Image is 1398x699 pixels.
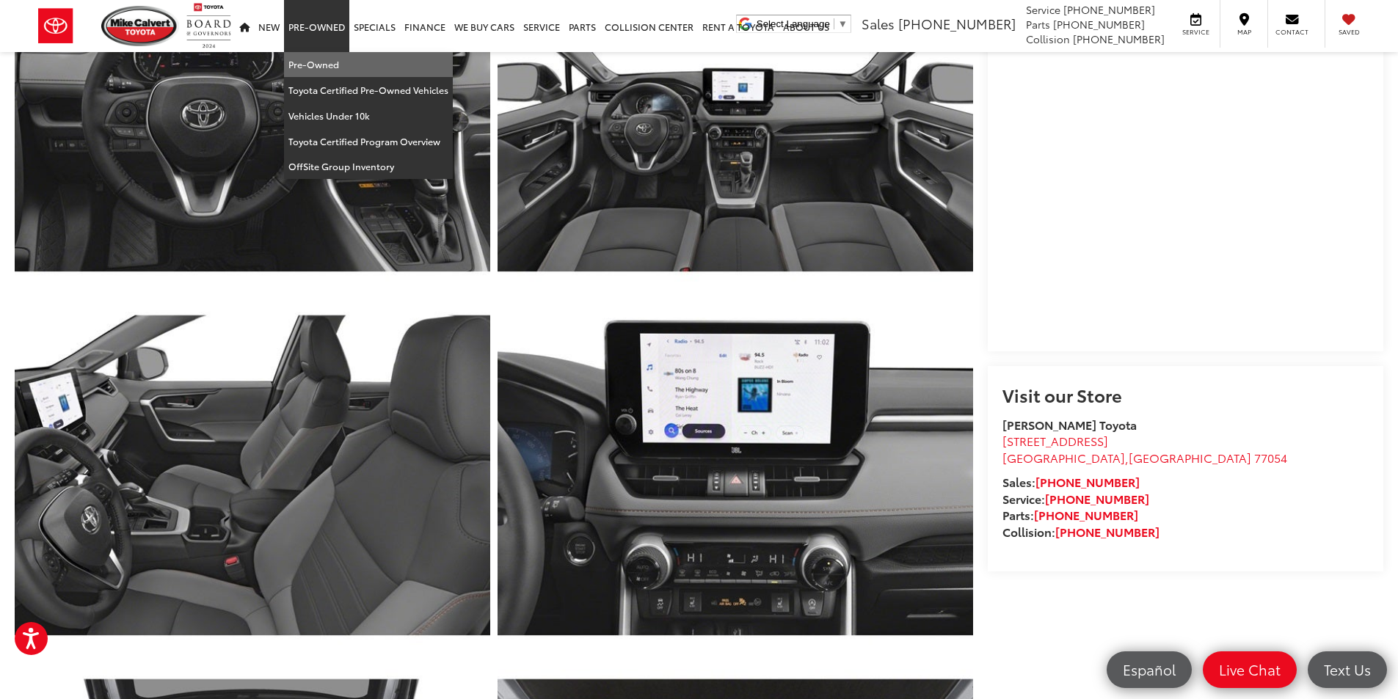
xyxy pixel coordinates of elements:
a: [STREET_ADDRESS] [GEOGRAPHIC_DATA],[GEOGRAPHIC_DATA] 77054 [1002,432,1287,466]
a: [PHONE_NUMBER] [1045,490,1149,507]
span: Parts [1026,17,1050,32]
a: Live Chat [1203,651,1297,688]
a: Español [1107,651,1192,688]
strong: Parts: [1002,506,1138,523]
span: [PHONE_NUMBER] [1063,2,1155,17]
a: [PHONE_NUMBER] [1035,473,1140,490]
span: Saved [1333,27,1365,37]
span: , [1002,449,1287,466]
a: Toyota Certified Program Overview [284,129,453,155]
a: Vehicles Under 10k [284,103,453,129]
span: [PHONE_NUMBER] [898,14,1016,33]
span: Service [1026,2,1060,17]
span: Service [1179,27,1212,37]
a: Expand Photo 8 [15,297,490,654]
a: OffSite Group Inventory [284,154,453,179]
img: 2025 Toyota RAV4 XLE Premium [10,293,495,657]
a: [PHONE_NUMBER] [1055,523,1159,540]
span: Sales [862,14,895,33]
h2: Visit our Store [1002,385,1369,404]
span: [STREET_ADDRESS] [1002,432,1108,449]
span: [PHONE_NUMBER] [1073,32,1165,46]
a: Text Us [1308,651,1387,688]
strong: Sales: [1002,473,1140,490]
span: Español [1115,660,1183,678]
span: [GEOGRAPHIC_DATA] [1129,449,1251,466]
span: Text Us [1317,660,1378,678]
a: Pre-Owned [284,52,453,78]
span: Map [1228,27,1260,37]
strong: [PERSON_NAME] Toyota [1002,416,1137,433]
strong: Service: [1002,490,1149,507]
span: ▼ [838,18,848,29]
span: Live Chat [1212,660,1288,678]
img: 2025 Toyota RAV4 XLE Premium [492,293,977,657]
span: Contact [1275,27,1308,37]
span: 77054 [1254,449,1287,466]
strong: Collision: [1002,523,1159,540]
span: [PHONE_NUMBER] [1053,17,1145,32]
span: Collision [1026,32,1070,46]
a: Expand Photo 9 [498,297,973,654]
img: Mike Calvert Toyota [101,6,179,46]
a: [PHONE_NUMBER] [1034,506,1138,523]
span: [GEOGRAPHIC_DATA] [1002,449,1125,466]
a: Toyota Certified Pre-Owned Vehicles [284,78,453,103]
